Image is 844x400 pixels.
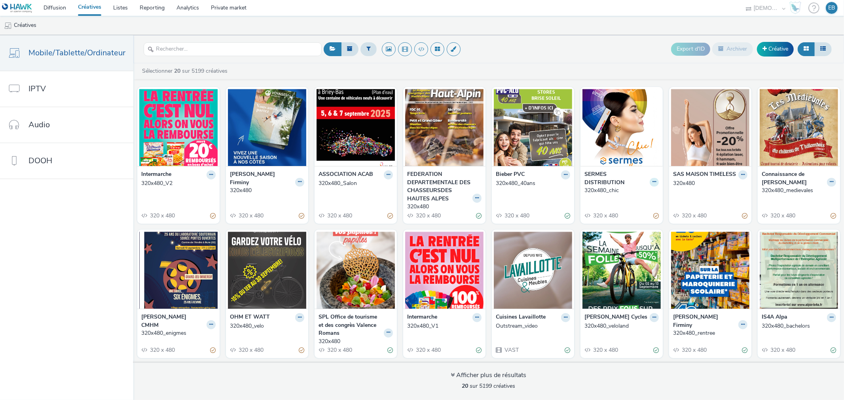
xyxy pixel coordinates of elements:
button: Liste [814,42,832,56]
img: 320x480_velo visual [228,232,306,309]
div: 320x480 [673,179,744,187]
strong: FEDERATION DEPARTEMENTALE DES CHASSEURSDES HAUTES ALPES [407,170,470,203]
span: Audio [28,119,50,130]
img: 320x480 visual [228,89,306,166]
a: 320x480 [407,203,482,211]
img: 320x480_medievales visual [760,89,838,166]
div: Partiellement valide [742,211,747,220]
input: Rechercher... [144,42,322,56]
span: Mobile/Tablette/Ordinateur [28,47,125,58]
strong: SPL Office de tourisme et des congrès Valence Romans [319,313,382,337]
span: 320 x 480 [681,212,707,219]
strong: [PERSON_NAME] CMHM [141,313,205,329]
div: Valide [565,346,570,355]
strong: Bieber PVC [496,170,525,179]
div: 320x480_rentree [673,329,744,337]
div: Valide [742,346,747,355]
strong: Intermarche [141,170,171,179]
a: 320x480_40ans [496,179,570,187]
div: Valide [387,346,393,355]
img: mobile [4,22,12,30]
div: Valide [565,211,570,220]
strong: SAS MAISON TIMELESS [673,170,736,179]
img: Hawk Academy [789,2,801,14]
span: DOOH [28,155,52,166]
strong: [PERSON_NAME] Firminy [673,313,736,329]
span: 320 x 480 [415,346,441,354]
div: 320x480_chic [584,187,656,194]
a: Hawk Academy [789,2,804,14]
a: 320x480 [673,179,747,187]
div: 320x480_V2 [141,179,212,187]
div: EB [829,2,835,14]
img: 320x480_enigmes visual [139,232,218,309]
strong: IS4A Alpa [762,313,787,322]
span: 320 x 480 [592,346,618,354]
a: 320x480_enigmes [141,329,216,337]
strong: [PERSON_NAME] Firminy [230,170,293,187]
div: Partiellement valide [387,211,393,220]
img: 320x480 visual [405,89,484,166]
a: 320x480_chic [584,187,659,194]
img: 320x480 visual [671,89,749,166]
a: 320x480 [319,338,393,345]
strong: Intermarche [407,313,437,322]
div: Valide [653,346,659,355]
img: undefined Logo [2,3,32,13]
div: Partiellement valide [299,211,304,220]
span: IPTV [28,83,46,94]
strong: ASSOCIATION ACAB [319,170,373,179]
img: 320x480_veloland visual [582,232,661,309]
button: Export d'ID [671,43,710,55]
div: Partiellement valide [210,346,216,355]
strong: 20 [174,67,180,75]
span: sur 5199 créatives [462,382,516,390]
span: 320 x 480 [415,212,441,219]
div: 320x480_medievales [762,187,833,194]
div: 320x480_velo [230,322,301,330]
div: 320x480_bachelors [762,322,833,330]
div: Partiellement valide [653,211,659,220]
div: Outstream_video [496,322,567,330]
a: 320x480_bachelors [762,322,836,330]
img: 320x480_Salon visual [317,89,395,166]
div: Partiellement valide [831,211,836,220]
span: VAST [504,346,519,354]
a: 320x480_rentree [673,329,747,337]
div: Valide [831,346,836,355]
a: 320x480_Salon [319,179,393,187]
span: 320 x 480 [149,212,175,219]
div: Valide [476,346,482,355]
div: 320x480_Salon [319,179,390,187]
span: 320 x 480 [149,346,175,354]
img: 320x480_V2 visual [139,89,218,166]
img: 320x480_chic visual [582,89,661,166]
span: 320 x 480 [326,346,352,354]
img: 320x480_40ans visual [494,89,572,166]
div: Partiellement valide [299,346,304,355]
div: Partiellement valide [210,211,216,220]
span: 320 x 480 [238,212,264,219]
a: Créative [757,42,794,56]
div: Afficher plus de résultats [451,371,527,380]
strong: OHM ET WATT [230,313,270,322]
span: 320 x 480 [770,346,795,354]
div: 320x480 [319,338,390,345]
span: 320 x 480 [681,346,707,354]
a: 320x480_V2 [141,179,216,187]
img: 320x480 visual [317,232,395,309]
strong: Connaissance de [PERSON_NAME] [762,170,825,187]
strong: Cuisines Lavaillotte [496,313,546,322]
div: Valide [476,211,482,220]
button: Grille [798,42,815,56]
strong: SERMES DISTRIBUTION [584,170,648,187]
strong: [PERSON_NAME] Cycles [584,313,647,322]
span: 320 x 480 [504,212,529,219]
button: Archiver [712,42,753,56]
div: 320x480_enigmes [141,329,212,337]
img: Outstream_video visual [494,232,572,309]
a: 320x480_V1 [407,322,482,330]
img: 320x480_rentree visual [671,232,749,309]
div: 320x480_V1 [407,322,478,330]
